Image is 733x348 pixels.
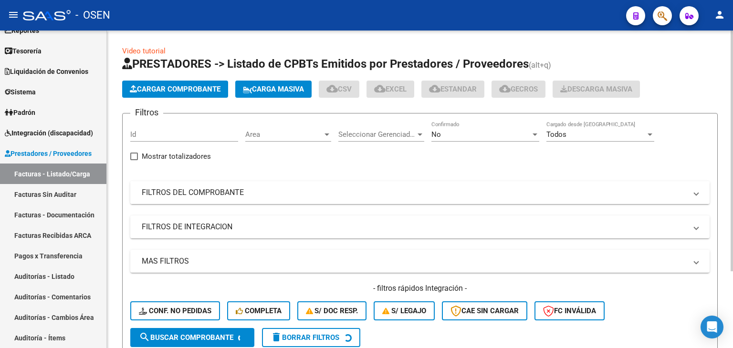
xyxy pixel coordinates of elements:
[142,256,687,266] mat-panel-title: MAS FILTROS
[701,316,723,338] div: Open Intercom Messenger
[326,83,338,94] mat-icon: cloud_download
[297,301,367,320] button: S/ Doc Resp.
[130,215,710,238] mat-expansion-panel-header: FILTROS DE INTEGRACION
[227,301,290,320] button: Completa
[543,307,596,315] span: FC Inválida
[236,307,282,315] span: Completa
[5,46,42,56] span: Tesorería
[529,61,551,70] span: (alt+q)
[5,107,35,118] span: Padrón
[142,222,687,232] mat-panel-title: FILTROS DE INTEGRACION
[262,328,360,347] button: Borrar Filtros
[319,81,359,98] button: CSV
[499,85,538,93] span: Gecros
[374,85,407,93] span: EXCEL
[122,81,228,98] button: Cargar Comprobante
[431,130,441,139] span: No
[382,307,426,315] span: S/ legajo
[429,83,440,94] mat-icon: cloud_download
[374,301,435,320] button: S/ legajo
[326,85,352,93] span: CSV
[245,130,323,139] span: Area
[271,333,339,342] span: Borrar Filtros
[235,81,312,98] button: Carga Masiva
[5,87,36,97] span: Sistema
[560,85,632,93] span: Descarga Masiva
[122,47,166,55] a: Video tutorial
[534,301,605,320] button: FC Inválida
[130,181,710,204] mat-expansion-panel-header: FILTROS DEL COMPROBANTE
[142,151,211,162] span: Mostrar totalizadores
[553,81,640,98] app-download-masive: Descarga masiva de comprobantes (adjuntos)
[139,307,211,315] span: Conf. no pedidas
[421,81,484,98] button: Estandar
[271,331,282,343] mat-icon: delete
[5,128,93,138] span: Integración (discapacidad)
[450,307,519,315] span: CAE SIN CARGAR
[546,130,566,139] span: Todos
[366,81,414,98] button: EXCEL
[553,81,640,98] button: Descarga Masiva
[142,187,687,198] mat-panel-title: FILTROS DEL COMPROBANTE
[130,106,163,119] h3: Filtros
[5,148,92,159] span: Prestadores / Proveedores
[139,333,233,342] span: Buscar Comprobante
[243,85,304,93] span: Carga Masiva
[374,83,386,94] mat-icon: cloud_download
[75,5,110,26] span: - OSEN
[130,328,254,347] button: Buscar Comprobante
[5,66,88,77] span: Liquidación de Convenios
[130,250,710,273] mat-expansion-panel-header: MAS FILTROS
[338,130,416,139] span: Seleccionar Gerenciador
[139,331,150,343] mat-icon: search
[8,9,19,20] mat-icon: menu
[429,85,477,93] span: Estandar
[130,301,220,320] button: Conf. no pedidas
[714,9,725,20] mat-icon: person
[130,85,220,93] span: Cargar Comprobante
[442,301,527,320] button: CAE SIN CARGAR
[306,307,358,315] span: S/ Doc Resp.
[499,83,511,94] mat-icon: cloud_download
[122,57,529,71] span: PRESTADORES -> Listado de CPBTs Emitidos por Prestadores / Proveedores
[130,283,710,294] h4: - filtros rápidos Integración -
[492,81,545,98] button: Gecros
